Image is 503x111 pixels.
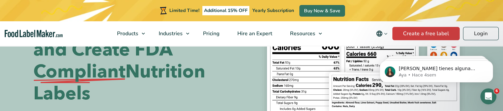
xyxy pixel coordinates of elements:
[169,7,199,14] span: Limited Time!
[108,21,148,46] a: Products
[281,21,325,46] a: Resources
[480,88,496,104] iframe: Intercom live chat
[33,17,247,105] h1: Easily Analyze Recipes and Create FDA Nutrition Labels
[494,88,499,94] span: 6
[392,27,460,40] a: Create a free label
[194,21,227,46] a: Pricing
[115,30,139,37] span: Products
[5,30,63,38] a: Food Label Maker homepage
[370,47,503,93] iframe: Intercom notifications mensaje
[201,30,220,37] span: Pricing
[463,27,499,40] a: Login
[229,21,280,46] a: Hire an Expert
[33,61,125,83] span: Compliant
[299,5,345,17] a: Buy Now & Save
[150,21,193,46] a: Industries
[157,30,183,37] span: Industries
[371,27,392,40] button: Change language
[252,7,294,14] span: Yearly Subscription
[288,30,316,37] span: Resources
[202,6,249,15] span: Additional 15% OFF
[235,30,273,37] span: Hire an Expert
